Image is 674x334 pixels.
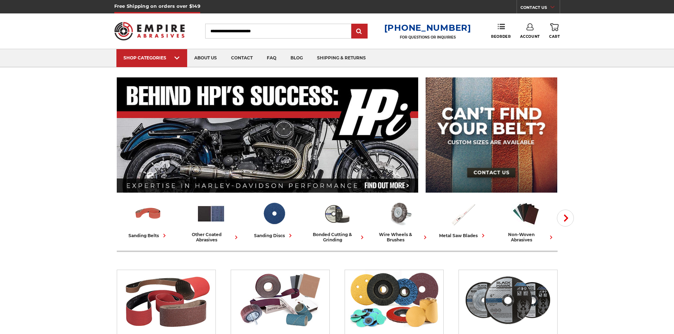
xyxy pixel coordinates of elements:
[371,232,429,242] div: wire wheels & brushes
[120,270,212,330] img: Sanding Belts
[260,49,283,67] a: faq
[371,199,429,242] a: wire wheels & brushes
[196,199,226,228] img: Other Coated Abrasives
[348,270,440,330] img: Sanding Discs
[310,49,373,67] a: shipping & returns
[462,270,554,330] img: Bonded Cutting & Grinding
[322,199,352,228] img: Bonded Cutting & Grinding
[511,199,541,228] img: Non-woven Abrasives
[128,232,168,239] div: sanding belts
[426,77,557,193] img: promo banner for custom belts.
[434,199,492,239] a: metal saw blades
[497,232,555,242] div: non-woven abrasives
[246,199,303,239] a: sanding discs
[549,34,560,39] span: Cart
[549,23,560,39] a: Cart
[114,17,185,45] img: Empire Abrasives
[254,232,294,239] div: sanding discs
[123,55,180,60] div: SHOP CATEGORIES
[283,49,310,67] a: blog
[309,232,366,242] div: bonded cutting & grinding
[385,199,415,228] img: Wire Wheels & Brushes
[259,199,289,228] img: Sanding Discs
[183,199,240,242] a: other coated abrasives
[352,24,367,39] input: Submit
[520,4,560,13] a: CONTACT US
[497,199,555,242] a: non-woven abrasives
[117,77,419,193] img: Banner for an interview featuring Horsepower Inc who makes Harley performance upgrades featured o...
[384,35,471,40] p: FOR QUESTIONS OR INQUIRIES
[491,23,511,39] a: Reorder
[520,34,540,39] span: Account
[120,199,177,239] a: sanding belts
[491,34,511,39] span: Reorder
[384,23,471,33] a: [PHONE_NUMBER]
[224,49,260,67] a: contact
[439,232,487,239] div: metal saw blades
[309,199,366,242] a: bonded cutting & grinding
[133,199,163,228] img: Sanding Belts
[183,232,240,242] div: other coated abrasives
[557,210,574,227] button: Next
[448,199,478,228] img: Metal Saw Blades
[234,270,326,330] img: Other Coated Abrasives
[187,49,224,67] a: about us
